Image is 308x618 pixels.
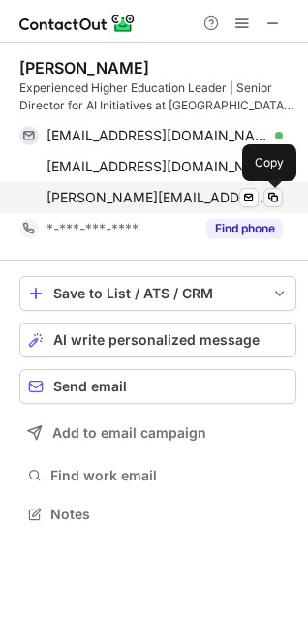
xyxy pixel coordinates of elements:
[19,58,149,77] div: [PERSON_NAME]
[52,425,206,441] span: Add to email campaign
[19,462,296,489] button: Find work email
[46,127,268,144] span: [EMAIL_ADDRESS][DOMAIN_NAME]
[19,416,296,450] button: Add to email campaign
[19,276,296,311] button: save-profile-one-click
[19,12,136,35] img: ContactOut v5.3.10
[19,79,296,114] div: Experienced Higher Education Leader | Senior Director for AI Initiatives at [GEOGRAPHIC_DATA] | T...
[53,379,127,394] span: Send email
[206,219,283,238] button: Reveal Button
[46,158,268,175] span: [EMAIL_ADDRESS][DOMAIN_NAME]
[50,467,289,484] span: Find work email
[53,286,262,301] div: Save to List / ATS / CRM
[19,369,296,404] button: Send email
[50,506,289,523] span: Notes
[19,323,296,357] button: AI write personalized message
[53,332,260,348] span: AI write personalized message
[19,501,296,528] button: Notes
[46,189,268,206] span: [PERSON_NAME][EMAIL_ADDRESS][PERSON_NAME][DOMAIN_NAME]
